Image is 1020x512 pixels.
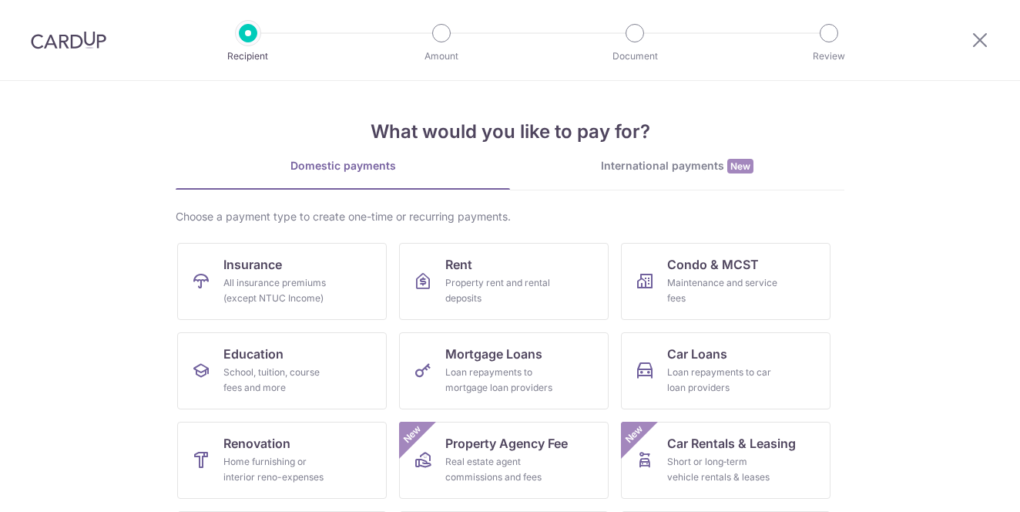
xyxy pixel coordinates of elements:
[176,118,844,146] h4: What would you like to pay for?
[399,422,609,499] a: Property Agency FeeReal estate agent commissions and feesNew
[445,275,556,306] div: Property rent and rental deposits
[667,275,778,306] div: Maintenance and service fees
[384,49,498,64] p: Amount
[223,454,334,485] div: Home furnishing or interior reno-expenses
[223,434,290,453] span: Renovation
[176,209,844,224] div: Choose a payment type to create one-time or recurring payments.
[177,332,387,409] a: EducationSchool, tuition, course fees and more
[445,255,472,274] span: Rent
[667,255,759,274] span: Condo & MCST
[223,345,284,363] span: Education
[445,345,542,363] span: Mortgage Loans
[191,49,305,64] p: Recipient
[667,365,778,396] div: Loan repayments to car loan providers
[223,255,282,274] span: Insurance
[177,243,387,320] a: InsuranceAll insurance premiums (except NTUC Income)
[445,365,556,396] div: Loan repayments to mortgage loan providers
[177,422,387,499] a: RenovationHome furnishing or interior reno-expenses
[772,49,886,64] p: Review
[578,49,692,64] p: Document
[445,454,556,485] div: Real estate agent commissions and fees
[445,434,568,453] span: Property Agency Fee
[621,332,830,409] a: Car LoansLoan repayments to car loan providers
[667,454,778,485] div: Short or long‑term vehicle rentals & leases
[667,434,796,453] span: Car Rentals & Leasing
[921,466,1005,504] iframe: Opens a widget where you can find more information
[510,158,844,174] div: International payments
[621,422,830,499] a: Car Rentals & LeasingShort or long‑term vehicle rentals & leasesNew
[622,422,647,447] span: New
[176,158,510,173] div: Domestic payments
[31,31,106,49] img: CardUp
[399,332,609,409] a: Mortgage LoansLoan repayments to mortgage loan providers
[727,159,753,173] span: New
[223,275,334,306] div: All insurance premiums (except NTUC Income)
[223,365,334,396] div: School, tuition, course fees and more
[621,243,830,320] a: Condo & MCSTMaintenance and service fees
[399,243,609,320] a: RentProperty rent and rental deposits
[667,345,727,363] span: Car Loans
[400,422,425,447] span: New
